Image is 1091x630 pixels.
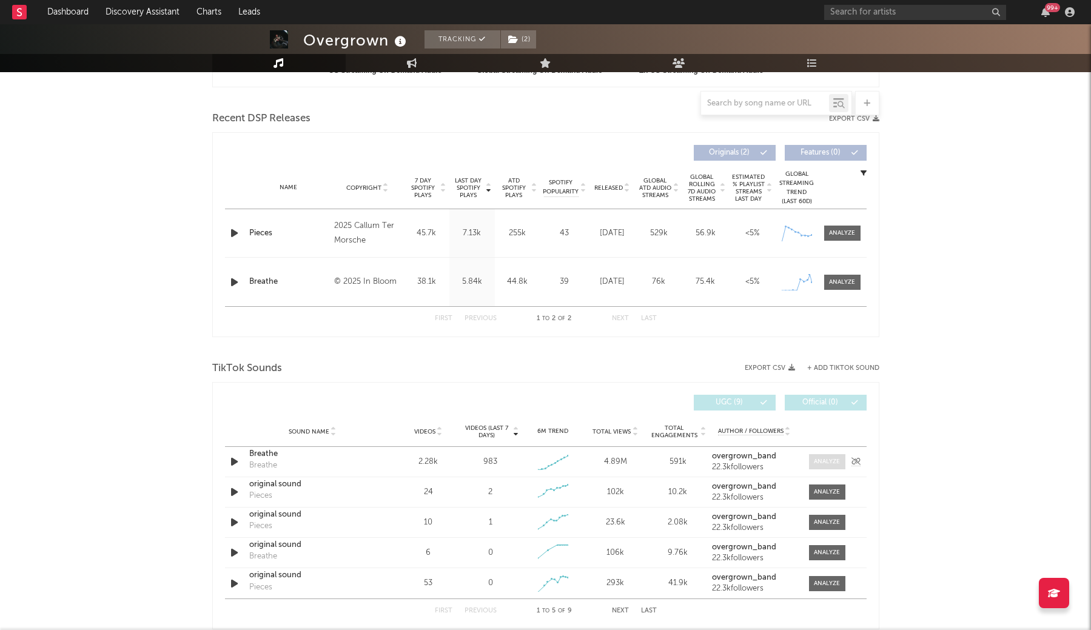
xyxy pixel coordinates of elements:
button: Originals(2) [694,145,776,161]
div: 56.9k [685,227,726,240]
div: 43 [543,227,586,240]
div: 5.84k [452,276,492,288]
span: to [542,608,549,614]
div: 22.3k followers [712,585,796,593]
div: 24 [400,486,457,498]
div: 6M Trend [525,427,581,436]
button: UGC(9) [694,395,776,411]
div: 22.3k followers [712,494,796,502]
button: Previous [465,608,497,614]
a: overgrown_band [712,513,796,521]
div: 41.9k [650,577,706,589]
div: 45.7k [407,227,446,240]
button: Export CSV [745,364,795,372]
strong: overgrown_band [712,513,776,521]
span: Total Views [592,428,631,435]
div: 2 [488,486,492,498]
div: 0 [488,577,493,589]
div: <5% [732,276,773,288]
a: original sound [249,569,376,581]
span: Global Rolling 7D Audio Streams [685,173,719,203]
span: Global ATD Audio Streams [639,177,672,199]
div: 4.89M [587,456,643,468]
div: 529k [639,227,679,240]
div: Name [249,183,329,192]
div: 1 2 2 [521,312,588,326]
span: 7 Day Spotify Plays [407,177,439,199]
input: Search by song name or URL [701,99,829,109]
button: + Add TikTok Sound [795,365,879,372]
span: Last Day Spotify Plays [452,177,485,199]
div: 102k [587,486,643,498]
div: 99 + [1045,3,1060,12]
div: Pieces [249,520,272,532]
div: Global Streaming Trend (Last 60D) [779,170,815,206]
a: Breathe [249,276,329,288]
div: Breathe [249,551,277,563]
a: original sound [249,478,376,491]
span: Copyright [346,184,381,192]
div: 23.6k [587,517,643,529]
div: Pieces [249,581,272,594]
span: TikTok Sounds [212,361,282,376]
div: [DATE] [592,276,633,288]
div: 591k [650,456,706,468]
span: Total Engagements [650,424,699,439]
span: Official ( 0 ) [793,399,848,406]
span: Features ( 0 ) [793,149,848,156]
a: original sound [249,539,376,551]
button: Features(0) [785,145,867,161]
button: Next [612,315,629,322]
button: (2) [501,30,536,49]
div: 1 [489,517,492,529]
span: Sound Name [289,428,329,435]
div: 983 [483,456,497,468]
div: 44.8k [498,276,537,288]
div: 22.3k followers [712,524,796,532]
div: 10 [400,517,457,529]
span: of [558,316,565,321]
a: Pieces [249,227,329,240]
div: [DATE] [592,227,633,240]
div: 106k [587,547,643,559]
button: Next [612,608,629,614]
span: to [542,316,549,321]
strong: overgrown_band [712,483,776,491]
a: overgrown_band [712,483,796,491]
div: 53 [400,577,457,589]
span: Spotify Popularity [543,178,579,196]
span: Videos (last 7 days) [462,424,511,439]
div: 76k [639,276,679,288]
button: Last [641,608,657,614]
div: 22.3k followers [712,554,796,563]
div: Overgrown [303,30,409,50]
div: 2025 Callum Ter Morsche [334,219,400,248]
input: Search for artists [824,5,1006,20]
div: © 2025 In Bloom [334,275,400,289]
strong: overgrown_band [712,574,776,581]
button: First [435,608,452,614]
a: original sound [249,509,376,521]
button: Previous [465,315,497,322]
div: 7.13k [452,227,492,240]
div: Pieces [249,490,272,502]
span: ATD Spotify Plays [498,177,530,199]
span: ( 2 ) [500,30,537,49]
div: 0 [488,547,493,559]
span: UGC ( 9 ) [702,399,757,406]
div: 22.3k followers [712,463,796,472]
button: First [435,315,452,322]
div: Breathe [249,448,376,460]
div: 293k [587,577,643,589]
div: 38.1k [407,276,446,288]
strong: overgrown_band [712,543,776,551]
button: 99+ [1041,7,1050,17]
span: of [558,608,565,614]
span: Videos [414,428,435,435]
div: 75.4k [685,276,726,288]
